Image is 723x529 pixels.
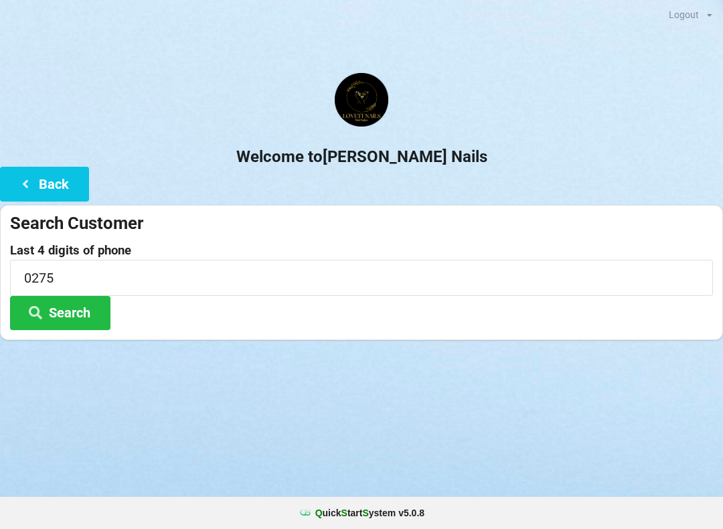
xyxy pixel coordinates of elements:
img: favicon.ico [299,506,312,520]
label: Last 4 digits of phone [10,244,713,257]
div: Logout [669,10,699,19]
div: Search Customer [10,212,713,234]
img: Lovett1.png [335,73,388,127]
button: Search [10,296,110,330]
b: uick tart ystem v 5.0.8 [315,506,424,520]
span: S [341,508,347,518]
input: 0000 [10,260,713,295]
span: S [362,508,368,518]
span: Q [315,508,323,518]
